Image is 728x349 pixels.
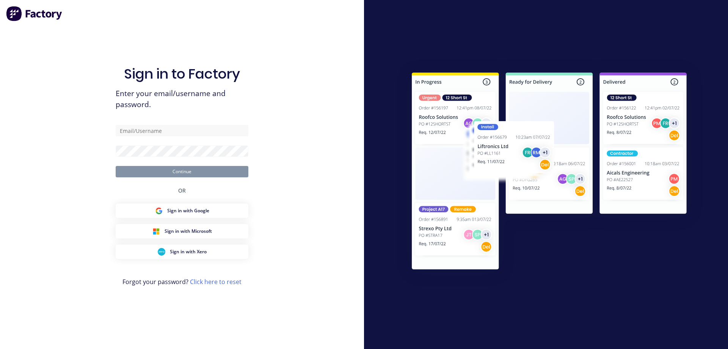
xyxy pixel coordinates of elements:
[178,177,186,204] div: OR
[158,248,165,256] img: Xero Sign in
[152,227,160,235] img: Microsoft Sign in
[155,207,163,215] img: Google Sign in
[116,204,248,218] button: Google Sign inSign in with Google
[116,166,248,177] button: Continue
[165,228,212,235] span: Sign in with Microsoft
[116,88,248,110] span: Enter your email/username and password.
[395,57,703,287] img: Sign in
[167,207,209,214] span: Sign in with Google
[116,224,248,238] button: Microsoft Sign inSign in with Microsoft
[116,245,248,259] button: Xero Sign inSign in with Xero
[6,6,63,21] img: Factory
[116,125,248,136] input: Email/Username
[190,278,242,286] a: Click here to reset
[124,66,240,82] h1: Sign in to Factory
[170,248,207,255] span: Sign in with Xero
[122,277,242,286] span: Forgot your password?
